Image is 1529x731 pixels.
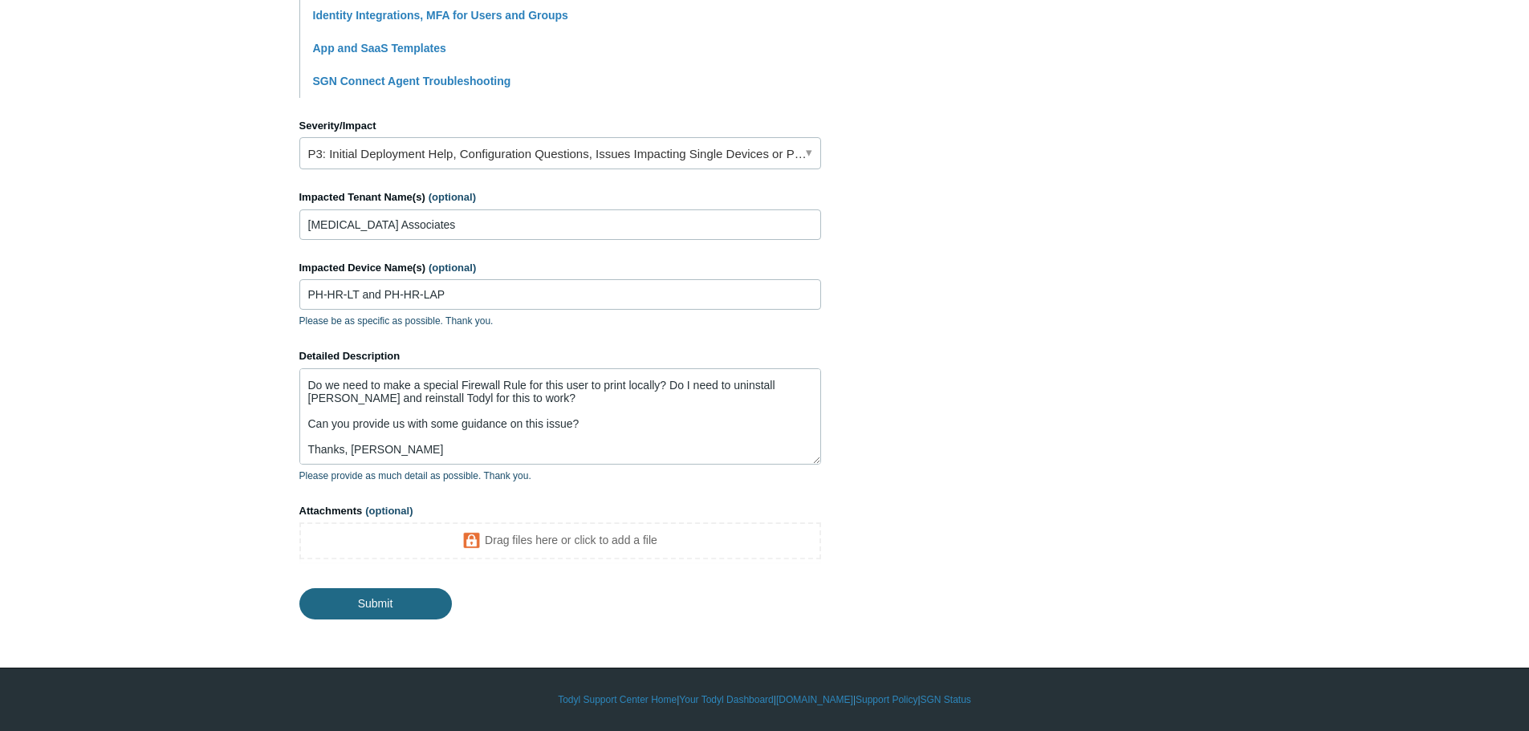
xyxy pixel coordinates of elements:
p: Please be as specific as possible. Thank you. [299,314,821,328]
a: App and SaaS Templates [313,42,446,55]
span: (optional) [429,262,476,274]
a: SGN Status [921,692,971,707]
label: Impacted Device Name(s) [299,260,821,276]
label: Impacted Tenant Name(s) [299,189,821,205]
div: | | | | [299,692,1230,707]
a: SGN Connect Agent Troubleshooting [313,75,511,87]
label: Detailed Description [299,348,821,364]
a: Your Todyl Dashboard [679,692,773,707]
a: [DOMAIN_NAME] [776,692,853,707]
input: Submit [299,588,452,619]
label: Attachments [299,503,821,519]
label: Severity/Impact [299,118,821,134]
a: Support Policy [856,692,917,707]
p: Please provide as much detail as possible. Thank you. [299,469,821,483]
a: Todyl Support Center Home [558,692,677,707]
span: (optional) [365,505,413,517]
a: Identity Integrations, MFA for Users and Groups [313,9,568,22]
a: P3: Initial Deployment Help, Configuration Questions, Issues Impacting Single Devices or Past Out... [299,137,821,169]
span: (optional) [429,191,476,203]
